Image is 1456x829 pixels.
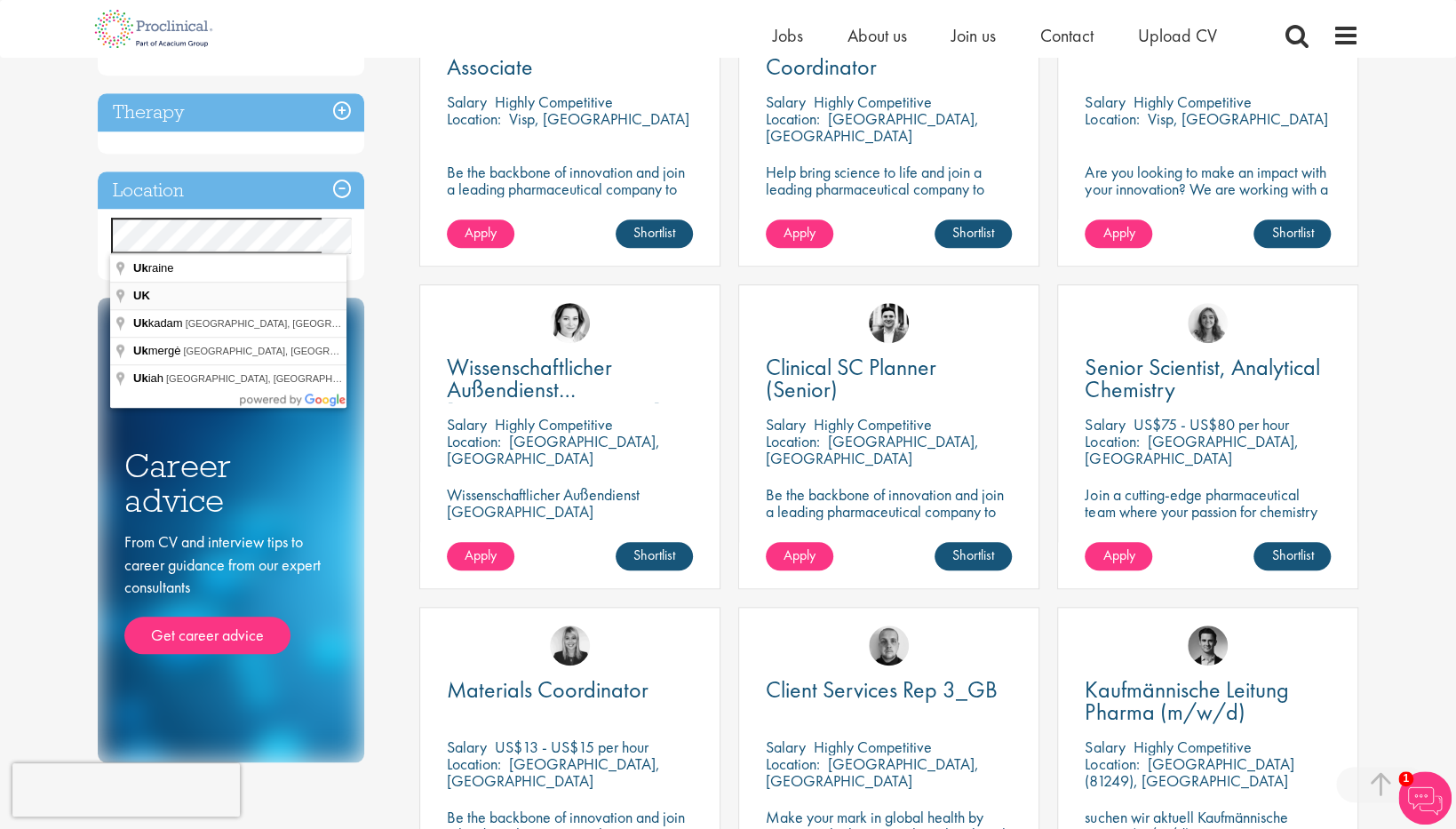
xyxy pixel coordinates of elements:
span: iah [133,371,166,385]
a: Contact [1040,24,1094,47]
a: Upload CV [1138,24,1217,47]
span: Salary [1085,737,1125,757]
span: Senior Scientist, Analytical Chemistry [1085,352,1319,404]
p: [GEOGRAPHIC_DATA], [GEOGRAPHIC_DATA] [447,431,660,468]
a: Clinical Research Lab Coordinator [766,34,1012,78]
span: 1 [1398,771,1413,786]
a: Shortlist [1253,542,1331,570]
span: Apply [465,546,497,564]
a: Apply [447,542,514,570]
span: [GEOGRAPHIC_DATA], [GEOGRAPHIC_DATA], [GEOGRAPHIC_DATA] [186,318,502,329]
a: Apply [1085,219,1152,248]
a: Shortlist [1253,219,1331,248]
span: Location: [766,753,820,774]
span: Kaufmännische Leitung Pharma (m/w/d) [1085,674,1288,727]
span: Location: [1085,431,1139,451]
a: Apply [766,542,833,570]
a: Get career advice [124,617,290,654]
a: Clinical SC Planner (Senior) [766,356,1012,401]
span: Salary [766,414,806,434]
span: Apply [784,223,816,242]
div: From CV and interview tips to career guidance from our expert consultants [124,530,338,654]
a: Senior Scientist, Analytical Chemistry [1085,356,1331,401]
p: Highly Competitive [1133,92,1251,112]
span: Location: [447,753,501,774]
a: Apply [766,219,833,248]
span: Location: [766,108,820,129]
span: Salary [1085,414,1125,434]
span: Client Services Rep 3_GB [766,674,998,705]
span: Location: [766,431,820,451]
p: Be the backbone of innovation and join a leading pharmaceutical company to help keep life-changin... [766,486,1012,554]
span: mergė [133,344,183,357]
span: Salary [447,92,487,112]
h3: Therapy [98,93,364,132]
span: Salary [447,737,487,757]
img: Greta Prestel [550,303,590,343]
p: Are you looking to make an impact with your innovation? We are working with a well-established ph... [1085,163,1331,248]
p: Highly Competitive [495,414,613,434]
span: Apply [784,546,816,564]
span: [GEOGRAPHIC_DATA], [GEOGRAPHIC_DATA] [166,373,375,384]
img: Jackie Cerchio [1188,303,1228,343]
p: [GEOGRAPHIC_DATA], [GEOGRAPHIC_DATA] [766,431,979,468]
span: Location: [1085,753,1139,774]
span: raine [133,261,177,275]
img: Edward Little [869,303,909,343]
span: [GEOGRAPHIC_DATA], [GEOGRAPHIC_DATA] [183,346,392,356]
p: [GEOGRAPHIC_DATA], [GEOGRAPHIC_DATA] [766,753,979,791]
span: Salary [447,414,487,434]
span: Salary [1085,92,1125,112]
iframe: reCAPTCHA [12,763,240,817]
a: Shortlist [616,542,693,570]
p: US$75 - US$80 per hour [1133,414,1288,434]
span: Location: [447,108,501,129]
p: Be the backbone of innovation and join a leading pharmaceutical company to help keep life-changin... [447,163,693,231]
p: Highly Competitive [814,92,932,112]
a: Shortlist [935,542,1012,570]
span: Uk [133,371,148,385]
span: Uk [133,316,148,330]
span: Clinical SC Planner (Senior) [766,352,936,404]
span: Apply [465,223,497,242]
a: Technical Support Associate [447,34,693,78]
a: Client Services Rep 3_GB [766,679,1012,701]
a: Apply [1085,542,1152,570]
span: Materials Coordinator [447,674,648,705]
p: Highly Competitive [814,414,932,434]
p: [GEOGRAPHIC_DATA] (81249), [GEOGRAPHIC_DATA] [1085,753,1293,791]
span: Location: [447,431,501,451]
a: Shortlist [935,219,1012,248]
span: Wissenschaftlicher Außendienst [GEOGRAPHIC_DATA] [447,352,661,426]
a: Harry Budge [869,626,909,666]
a: Materials Coordinator [447,679,693,701]
a: Jobs [773,24,803,47]
span: Apply [1102,546,1134,564]
span: kadam [133,316,186,330]
img: Chatbot [1398,771,1452,825]
h3: Career advice [124,449,338,517]
p: Wissenschaftlicher Außendienst [GEOGRAPHIC_DATA] [447,486,693,520]
p: [GEOGRAPHIC_DATA], [GEOGRAPHIC_DATA] [766,108,979,146]
span: UK [133,289,150,302]
a: About us [847,24,907,47]
span: Location: [1085,108,1139,129]
span: Uk [133,344,148,357]
img: Max Slevogt [1188,626,1228,666]
p: Visp, [GEOGRAPHIC_DATA] [1147,108,1327,129]
a: Janelle Jones [550,626,590,666]
a: Wissenschaftlicher Außendienst [GEOGRAPHIC_DATA] [447,356,693,401]
h3: Location [98,171,364,210]
span: Salary [766,92,806,112]
p: Visp, [GEOGRAPHIC_DATA] [509,108,689,129]
p: [GEOGRAPHIC_DATA], [GEOGRAPHIC_DATA] [447,753,660,791]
